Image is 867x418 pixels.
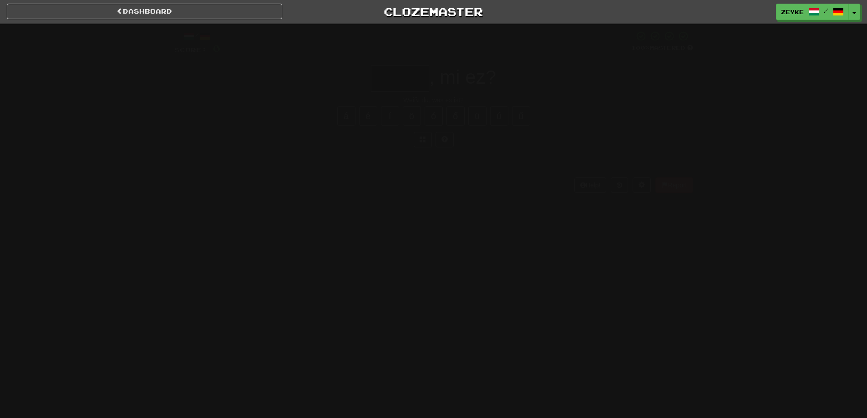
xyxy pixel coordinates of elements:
[425,106,443,126] button: ó
[574,177,607,193] button: Help!
[512,106,530,126] button: ű
[296,4,571,20] a: Clozemaster
[446,106,465,126] button: ő
[631,44,693,52] div: Mastered
[174,46,207,54] span: Score:
[631,44,649,51] span: 100 %
[359,106,377,126] button: é
[655,177,693,193] button: Report
[174,96,693,105] div: Weißt du, was es ist?
[414,132,432,147] button: Switch sentence to multiple choice alt+p
[7,4,282,19] a: Dashboard
[429,66,496,88] span: , mi ez?
[174,30,220,42] div: /
[213,43,220,54] span: 0
[381,106,399,126] button: í
[406,152,462,173] button: Submit
[337,106,355,126] button: á
[468,106,487,126] button: ü
[611,177,628,193] button: Round history (alt+y)
[403,106,421,126] button: ö
[824,7,828,14] span: /
[776,4,849,20] a: Zeyke /
[781,8,804,16] span: Zeyke
[490,106,508,126] button: ú
[436,132,454,147] button: Single letter hint - you only get 1 per sentence and score half the points! alt+h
